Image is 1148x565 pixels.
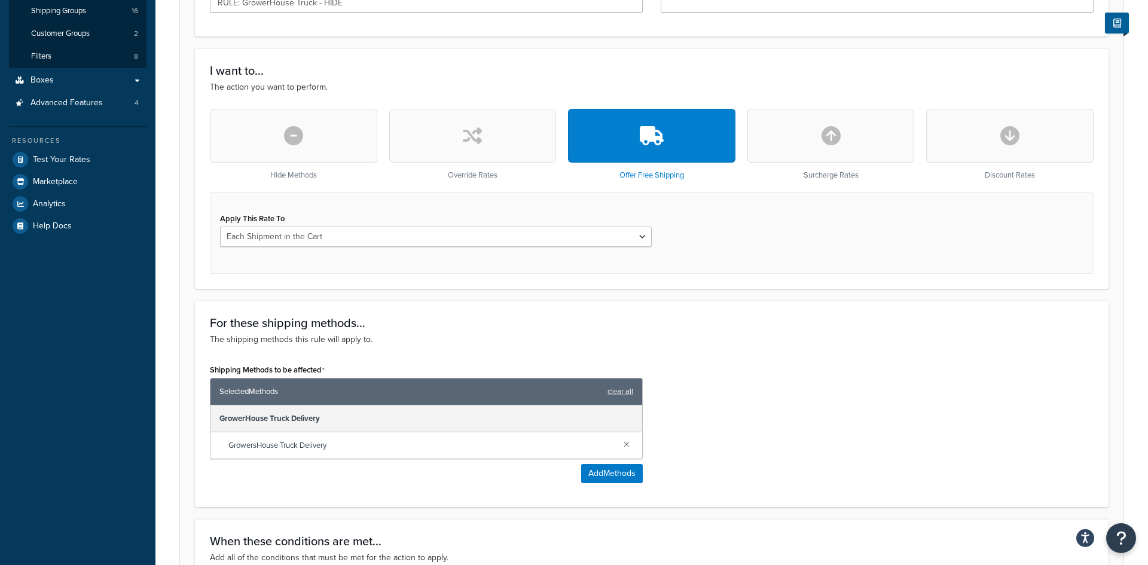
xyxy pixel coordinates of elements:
[9,69,146,91] a: Boxes
[134,51,138,62] span: 8
[219,383,602,400] span: Selected Methods
[9,45,146,68] li: Filters
[568,109,735,180] div: Offer Free Shipping
[210,81,1094,94] p: The action you want to perform.
[607,383,633,400] a: clear all
[33,199,66,209] span: Analytics
[389,109,557,180] div: Override Rates
[9,92,146,114] a: Advanced Features4
[210,64,1094,77] h3: I want to...
[9,23,146,45] a: Customer Groups2
[210,405,642,432] div: GrowerHouse Truck Delivery
[210,551,1094,564] p: Add all of the conditions that must be met for the action to apply.
[1106,523,1136,553] button: Open Resource Center
[31,6,86,16] span: Shipping Groups
[9,149,146,170] a: Test Your Rates
[228,437,614,454] span: GrowersHouse Truck Delivery
[9,215,146,237] a: Help Docs
[134,29,138,39] span: 2
[210,365,325,375] label: Shipping Methods to be affected
[220,214,285,223] label: Apply This Rate To
[33,177,78,187] span: Marketplace
[9,45,146,68] a: Filters8
[210,535,1094,548] h3: When these conditions are met...
[210,316,1094,329] h3: For these shipping methods...
[581,464,643,483] button: AddMethods
[30,75,54,85] span: Boxes
[31,29,90,39] span: Customer Groups
[30,98,103,108] span: Advanced Features
[9,23,146,45] li: Customer Groups
[135,98,139,108] span: 4
[747,109,915,180] div: Surcharge Rates
[210,109,377,180] div: Hide Methods
[132,6,138,16] span: 16
[33,221,72,231] span: Help Docs
[31,51,51,62] span: Filters
[9,136,146,146] div: Resources
[9,171,146,193] a: Marketplace
[9,193,146,215] a: Analytics
[1105,13,1129,33] button: Show Help Docs
[33,155,90,165] span: Test Your Rates
[926,109,1094,180] div: Discount Rates
[9,92,146,114] li: Advanced Features
[210,333,1094,346] p: The shipping methods this rule will apply to.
